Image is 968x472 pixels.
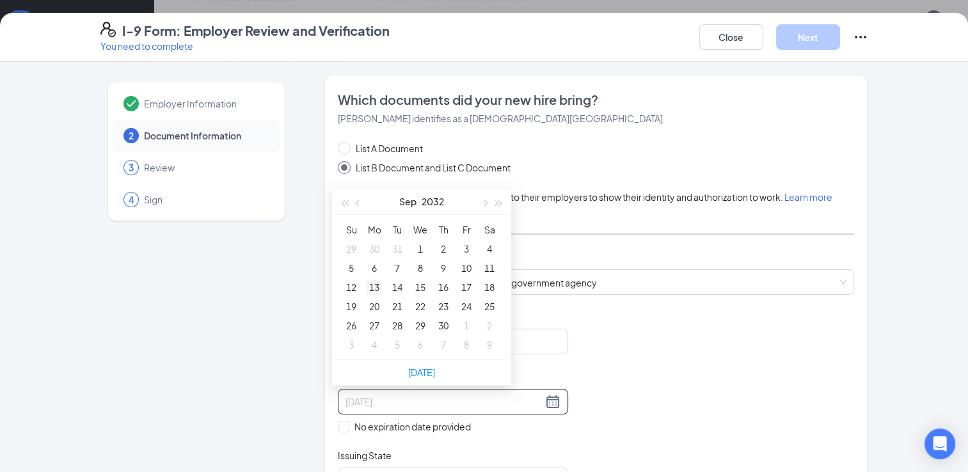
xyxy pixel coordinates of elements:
td: 2032-10-02 [478,316,501,335]
div: 2 [436,241,451,256]
div: 30 [367,241,382,256]
th: Th [432,220,455,239]
td: 2032-09-14 [386,278,409,297]
td: 2032-09-06 [363,258,386,278]
td: 2032-09-12 [340,278,363,297]
span: Which documents did your new hire bring? [338,91,855,109]
td: 2032-09-11 [478,258,501,278]
div: 6 [413,337,428,352]
div: 13 [367,279,382,295]
div: 29 [344,241,359,256]
svg: FormI9EVerifyIcon [100,22,116,37]
th: We [409,220,432,239]
th: Sa [478,220,501,239]
div: 25 [482,299,497,314]
div: 2 [482,318,497,333]
td: 2032-09-29 [409,316,432,335]
td: 2032-09-23 [432,297,455,316]
div: 9 [436,260,451,276]
th: Mo [363,220,386,239]
span: Review [144,161,267,174]
td: 2032-09-26 [340,316,363,335]
div: 1 [413,241,428,256]
span: No expiration date provided [349,420,476,434]
div: 17 [459,279,474,295]
td: 2032-09-01 [409,239,432,258]
td: 2032-09-05 [340,258,363,278]
div: 29 [413,318,428,333]
div: 14 [390,279,405,295]
button: 2032 [422,189,444,214]
span: ID Card issued by federal, state, or local government agency [345,270,847,294]
div: 6 [367,260,382,276]
td: 2032-09-08 [409,258,432,278]
span: 3 [129,161,134,174]
div: 8 [413,260,428,276]
div: 27 [367,318,382,333]
span: 2 [129,129,134,142]
p: You need to complete [100,40,390,52]
div: 20 [367,299,382,314]
div: 19 [344,299,359,314]
button: Next [776,24,840,50]
div: 3 [344,337,359,352]
button: Close [699,24,763,50]
td: 2032-09-03 [455,239,478,258]
div: 1 [459,318,474,333]
div: 5 [344,260,359,276]
td: 2032-09-07 [386,258,409,278]
div: 30 [436,318,451,333]
div: 7 [436,337,451,352]
span: List A Document [351,141,428,155]
td: 2032-09-16 [432,278,455,297]
button: Sep [399,189,417,214]
div: 4 [482,241,497,256]
div: 15 [413,279,428,295]
td: 2032-09-18 [478,278,501,297]
th: Su [340,220,363,239]
td: 2032-09-02 [432,239,455,258]
svg: Checkmark [123,96,139,111]
td: 2032-09-22 [409,297,432,316]
div: 23 [436,299,451,314]
div: Open Intercom Messenger [924,429,955,459]
div: 10 [459,260,474,276]
span: Issuing State [338,449,392,462]
td: 2032-09-27 [363,316,386,335]
span: Employer Information [144,97,267,110]
td: 2032-10-05 [386,335,409,354]
a: [DATE] [408,366,435,378]
div: 7 [390,260,405,276]
span: [PERSON_NAME] identifies as a [DEMOGRAPHIC_DATA][GEOGRAPHIC_DATA] [338,113,663,124]
svg: Ellipses [853,29,868,45]
td: 2032-09-13 [363,278,386,297]
div: 31 [390,241,405,256]
div: 3 [459,241,474,256]
div: 28 [390,318,405,333]
h4: I-9 Form: Employer Review and Verification [122,22,390,40]
td: 2032-09-24 [455,297,478,316]
div: 12 [344,279,359,295]
td: 2032-09-17 [455,278,478,297]
td: 2032-09-21 [386,297,409,316]
td: 2032-08-29 [340,239,363,258]
span: Employees must provide documentation to their employers to show their identity and authorization ... [338,191,832,217]
td: 2032-10-01 [455,316,478,335]
td: 2032-10-04 [363,335,386,354]
div: 26 [344,318,359,333]
div: 18 [482,279,497,295]
span: List B Document and List C Document [351,161,516,175]
div: 9 [482,337,497,352]
td: 2032-08-31 [386,239,409,258]
span: Document Information [144,129,267,142]
th: Fr [455,220,478,239]
div: 24 [459,299,474,314]
div: 5 [390,337,405,352]
td: 2032-09-09 [432,258,455,278]
td: 2032-10-07 [432,335,455,354]
td: 2032-09-20 [363,297,386,316]
td: 2032-09-10 [455,258,478,278]
td: 2032-08-30 [363,239,386,258]
td: 2032-10-03 [340,335,363,354]
td: 2032-09-25 [478,297,501,316]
